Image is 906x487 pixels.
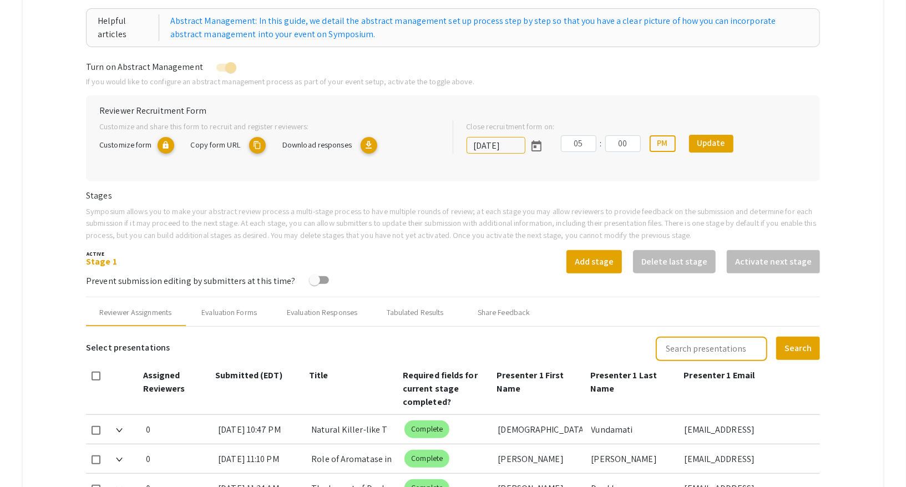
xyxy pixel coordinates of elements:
[685,415,811,444] div: [EMAIL_ADDRESS][DOMAIN_NAME]
[218,444,302,473] div: [DATE] 11:10 PM
[86,256,117,267] a: Stage 1
[361,137,377,154] mat-icon: Export responses
[215,369,282,381] span: Submitted (EDT)
[467,120,555,133] label: Close recruitment form on:
[98,14,159,41] div: Helpful articles
[287,307,357,318] div: Evaluation Responses
[498,444,583,473] div: [PERSON_NAME]
[116,428,123,433] img: Expand arrow
[99,120,434,133] p: Customize and share this form to recruit and register reviewers:
[591,415,676,444] div: Vundamati
[146,444,209,473] div: 0
[605,135,641,152] input: Minutes
[86,336,170,360] h6: Select presentations
[566,250,622,273] button: Add stage
[86,205,820,241] p: Symposium allows you to make your abstract review process a multi-stage process to have multiple ...
[99,105,807,116] h6: Reviewer Recruitment Form
[99,139,151,150] span: Customize form
[86,75,820,88] p: If you would like to configure an abstract management process as part of your event setup, activa...
[561,135,596,152] input: Hours
[116,458,123,462] img: Expand arrow
[403,369,478,408] span: Required fields for current stage completed?
[591,444,676,473] div: [PERSON_NAME]
[170,14,808,41] a: Abstract Management: In this guide, we detail the abstract management set up process step by step...
[497,369,564,394] span: Presenter 1 First Name
[689,135,733,153] button: Update
[86,61,203,73] span: Turn on Abstract Management
[656,337,767,361] input: Search presentations
[191,139,240,150] span: Copy form URL
[249,137,266,154] mat-icon: copy URL
[311,415,396,444] div: Natural Killer-like T Cells and Longevity: A Comparative Analysis
[590,369,657,394] span: Presenter 1 Last Name
[201,307,257,318] div: Evaluation Forms
[282,139,352,150] span: Download responses
[86,275,295,287] span: Prevent submission editing by submitters at this time?
[633,250,716,273] button: Delete last stage
[685,444,811,473] div: [EMAIL_ADDRESS][DOMAIN_NAME]
[727,250,820,273] button: Activate next stage
[525,135,548,157] button: Open calendar
[8,437,47,479] iframe: Chat
[387,307,444,318] div: Tabulated Results
[478,307,530,318] div: Share Feedback
[776,337,820,360] button: Search
[158,137,174,154] mat-icon: lock
[309,369,328,381] span: Title
[218,415,302,444] div: [DATE] 10:47 PM
[498,415,583,444] div: [DEMOGRAPHIC_DATA]
[404,450,449,468] mat-chip: Complete
[99,307,171,318] div: Reviewer Assignments
[146,415,209,444] div: 0
[143,369,185,394] span: Assigned Reviewers
[86,190,820,201] h6: Stages
[684,369,755,381] span: Presenter 1 Email
[404,420,449,438] mat-chip: Complete
[650,135,676,152] button: PM
[311,444,396,473] div: Role of Aromatase in the Conversion of 11-Oxyandrogens to Estrogens: Mechanisms and Implications
[596,137,605,150] div: :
